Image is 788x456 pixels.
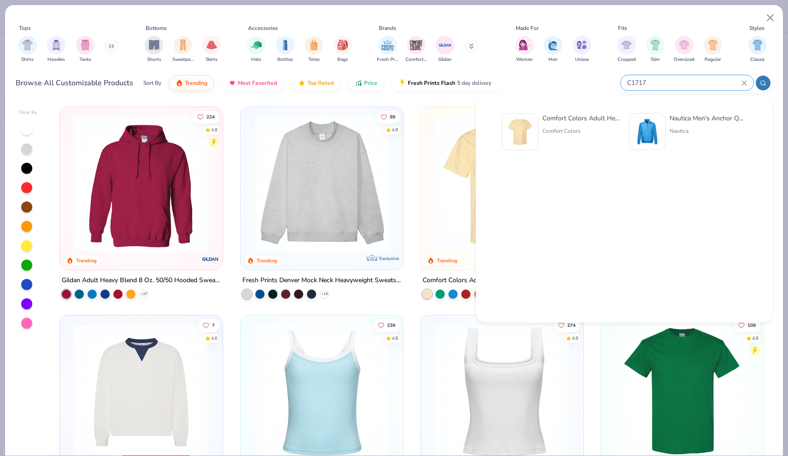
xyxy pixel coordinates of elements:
[544,36,562,63] button: filter button
[747,323,756,328] span: 109
[387,323,395,328] span: 239
[752,335,759,342] div: 4.8
[172,36,194,63] button: filter button
[145,36,163,63] button: filter button
[337,40,347,50] img: Bags Image
[626,77,741,88] input: Try "T-Shirt"
[436,36,454,63] button: filter button
[198,319,219,332] button: Like
[202,36,221,63] div: filter for Skirts
[748,36,767,63] button: filter button
[704,36,722,63] button: filter button
[176,79,183,87] img: trending.gif
[169,75,214,91] button: Trending
[277,56,293,63] span: Bottles
[238,79,277,87] span: Most Favorited
[247,36,265,63] button: filter button
[544,36,562,63] div: filter for Men
[18,36,37,63] div: filter for Shirts
[22,40,33,50] img: Shirts Image
[251,40,262,50] img: Hats Image
[651,56,660,63] span: Slim
[211,335,218,342] div: 4.6
[305,36,323,63] div: filter for Totes
[250,116,394,251] img: f5d85501-0dbb-4ee4-b115-c08fa3845d83
[19,109,37,116] div: Filter By
[576,40,587,50] img: Unisex Image
[206,56,218,63] span: Skirts
[674,36,694,63] div: filter for Oversized
[18,36,37,63] button: filter button
[309,40,319,50] img: Totes Image
[519,40,529,50] img: Women Image
[572,335,578,342] div: 4.8
[379,255,399,261] span: Exclusive
[679,40,689,50] img: Oversized Image
[211,126,218,133] div: 4.8
[276,36,294,63] div: filter for Bottles
[337,56,348,63] span: Bags
[147,56,161,63] span: Shorts
[516,24,539,32] div: Made For
[308,56,320,63] span: Totes
[206,114,215,119] span: 224
[16,77,133,89] div: Browse All Customizable Products
[750,56,765,63] span: Classic
[762,9,779,27] button: Close
[670,113,747,123] div: Nautica Men's Anchor Quarter-Zip Pullover
[618,24,627,32] div: Fits
[334,36,352,63] div: filter for Bags
[542,113,620,123] div: Comfort Colors Adult Heavyweight T-Shirt
[670,127,747,135] div: Nautica
[621,40,632,50] img: Cropped Image
[202,36,221,63] button: filter button
[548,40,558,50] img: Men Image
[438,38,452,52] img: Gildan Image
[753,40,763,50] img: Classic Image
[438,56,452,63] span: Gildan
[51,40,61,50] img: Hoodies Image
[149,40,159,50] img: Shorts Image
[146,24,167,32] div: Bottoms
[377,36,398,63] div: filter for Fresh Prints
[542,127,620,135] div: Comfort Colors
[749,24,764,32] div: Styles
[506,118,535,146] img: 029b8af0-80e6-406f-9fdc-fdf898547912
[379,24,396,32] div: Brands
[242,275,401,286] div: Fresh Prints Denver Mock Neck Heavyweight Sweatshirt
[248,24,278,32] div: Accessories
[251,56,261,63] span: Hats
[553,319,580,332] button: Like
[734,319,760,332] button: Like
[457,78,491,89] span: 5 day delivery
[80,40,90,50] img: Tanks Image
[406,36,427,63] div: filter for Comfort Colors
[408,79,455,87] span: Fresh Prints Flash
[573,36,591,63] button: filter button
[298,79,306,87] img: TopRated.gif
[47,36,65,63] div: filter for Hoodies
[76,36,94,63] button: filter button
[389,114,395,119] span: 89
[21,56,34,63] span: Shirts
[430,116,574,251] img: 029b8af0-80e6-406f-9fdc-fdf898547912
[62,275,221,286] div: Gildan Adult Heavy Blend 8 Oz. 50/50 Hooded Sweatshirt
[399,79,406,87] img: flash.gif
[321,291,328,297] span: + 10
[19,24,31,32] div: Tops
[247,36,265,63] div: filter for Hats
[704,36,722,63] div: filter for Regular
[705,56,721,63] span: Regular
[307,79,334,87] span: Top Rated
[185,79,207,87] span: Trending
[193,110,219,123] button: Like
[516,56,533,63] span: Women
[377,36,398,63] button: filter button
[69,116,213,251] img: 01756b78-01f6-4cc6-8d8a-3c30c1a0c8ac
[348,75,384,91] button: Price
[617,36,636,63] div: filter for Cropped
[567,323,576,328] span: 274
[409,38,423,52] img: Comfort Colors Image
[423,275,547,286] div: Comfort Colors Adult Heavyweight T-Shirt
[47,36,65,63] button: filter button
